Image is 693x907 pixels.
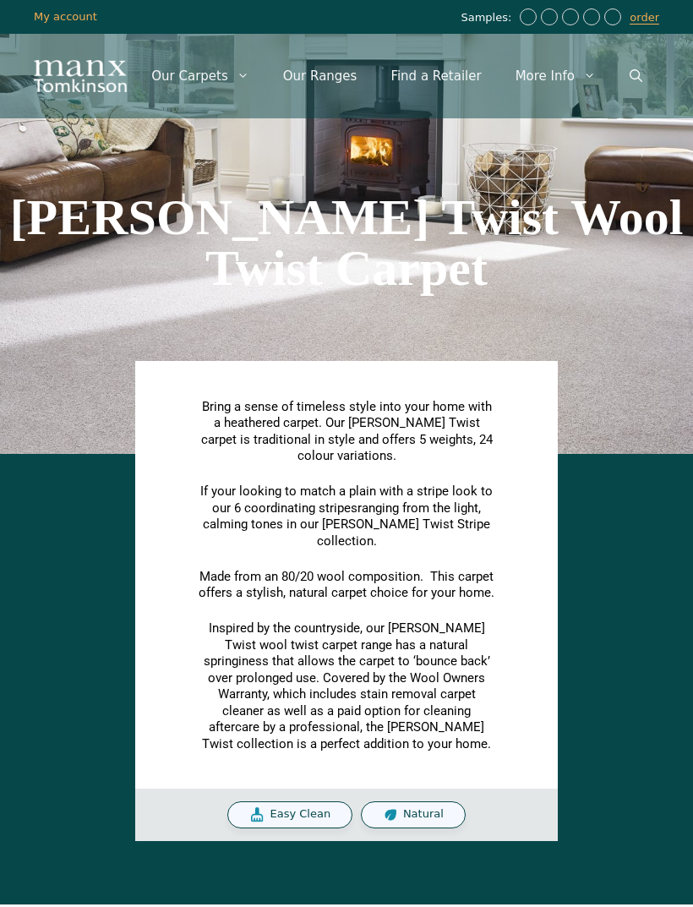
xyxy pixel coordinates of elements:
h1: [PERSON_NAME] Twist Wool Twist Carpet [8,192,685,293]
nav: Primary [134,51,659,101]
img: Manx Tomkinson [34,60,127,92]
span: Easy Clean [270,807,330,822]
p: Bring a sense of timeless style into your home with a heathered carpet. Our [PERSON_NAME] Twist c... [199,399,494,465]
span: ranging from the light, calming tones in our [PERSON_NAME] Twist Stripe collection. [203,500,490,549]
a: order [630,11,659,25]
a: Open Search Bar [613,51,659,101]
p: If your looking to match a plain with a stripe look to our 6 coordinating stripes [199,484,494,549]
span: Samples: [461,11,516,25]
a: My account [34,10,97,23]
a: Our Carpets [134,51,266,101]
a: Our Ranges [266,51,374,101]
a: More Info [499,51,613,101]
p: Inspired by the countryside, our [PERSON_NAME] Twist wool twist carpet range has a natural spring... [199,620,494,752]
p: Made from an 80/20 wool composition. This carpet offers a stylish, natural carpet choice for your... [199,569,494,602]
span: Natural [403,807,444,822]
a: Find a Retailer [374,51,498,101]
